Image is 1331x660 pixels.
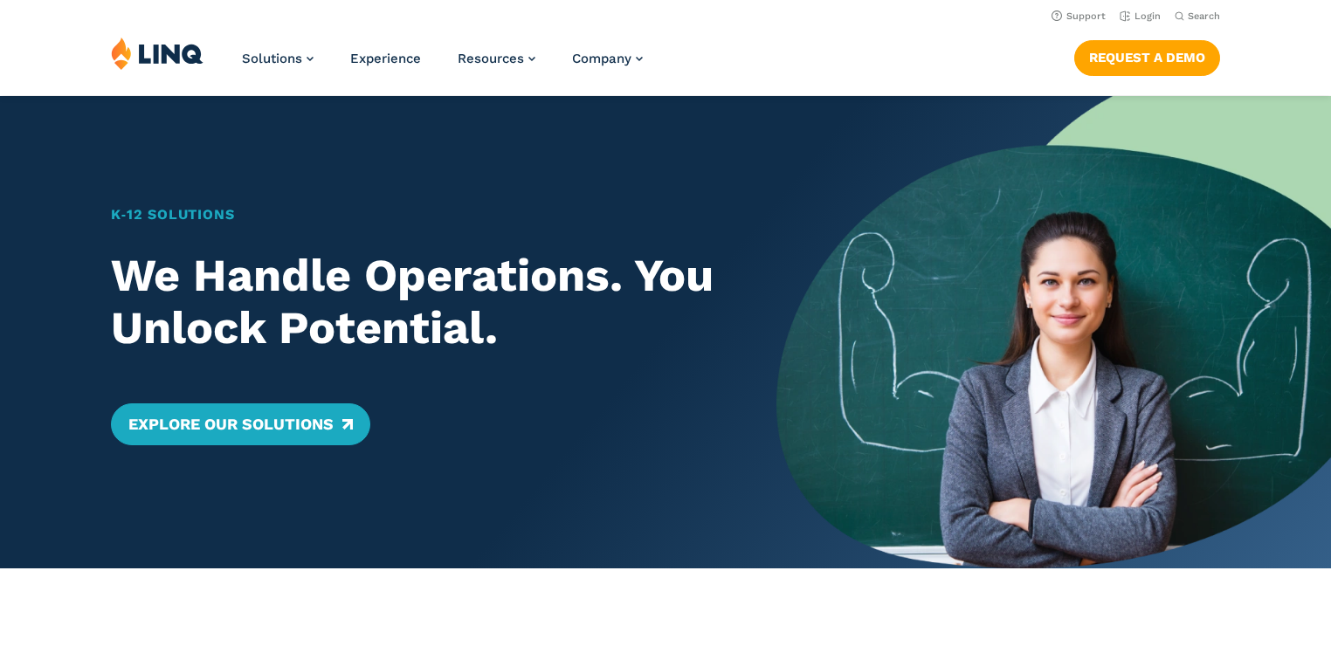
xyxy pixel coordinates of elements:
a: Solutions [242,51,314,66]
nav: Primary Navigation [242,37,643,94]
a: Company [572,51,643,66]
span: Company [572,51,631,66]
nav: Button Navigation [1074,37,1220,75]
a: Resources [458,51,535,66]
a: Login [1120,10,1161,22]
a: Request a Demo [1074,40,1220,75]
button: Open Search Bar [1175,10,1220,23]
a: Explore Our Solutions [111,403,370,445]
a: Support [1052,10,1106,22]
h1: K‑12 Solutions [111,204,722,225]
img: LINQ | K‑12 Software [111,37,203,70]
img: Home Banner [776,96,1331,568]
span: Solutions [242,51,302,66]
h2: We Handle Operations. You Unlock Potential. [111,250,722,354]
span: Search [1188,10,1220,22]
a: Experience [350,51,421,66]
span: Resources [458,51,524,66]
